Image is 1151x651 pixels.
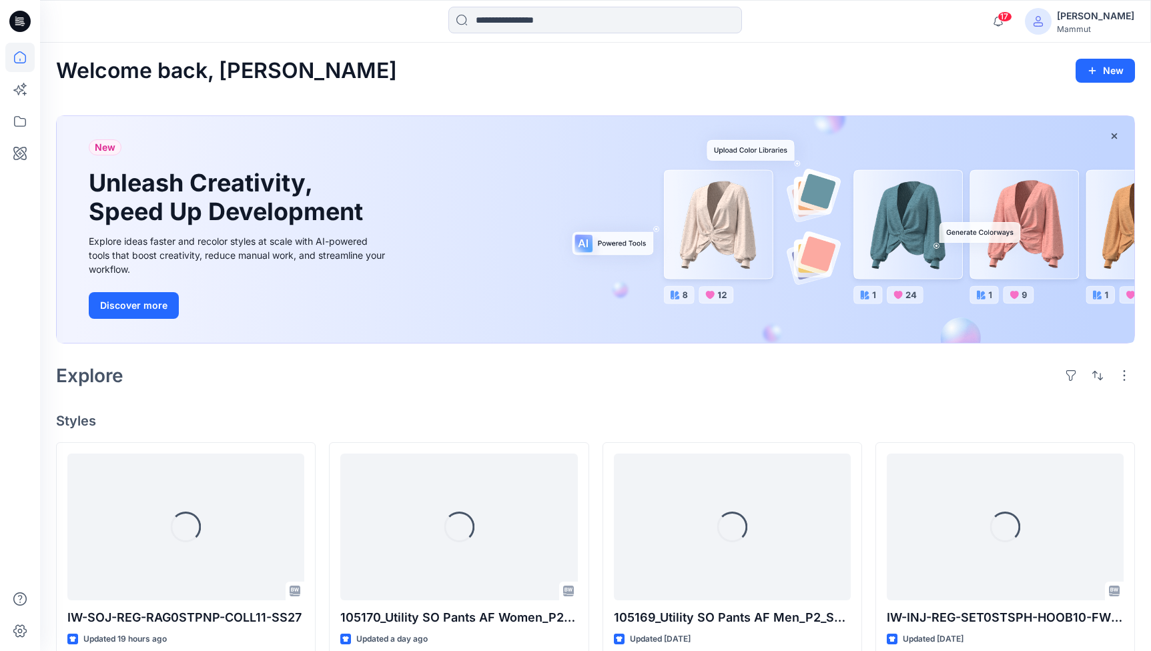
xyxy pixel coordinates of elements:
p: 105169_Utility SO Pants AF Men_P2_SS27 [614,608,851,627]
h1: Unleash Creativity, Speed Up Development [89,169,369,226]
h4: Styles [56,413,1135,429]
p: Updated [DATE] [630,632,691,646]
p: 105170_Utility SO Pants AF Women_P2_SS27 [340,608,577,627]
h2: Welcome back, [PERSON_NAME] [56,59,397,83]
p: Updated a day ago [356,632,428,646]
p: Updated [DATE] [903,632,964,646]
div: Mammut [1057,24,1134,34]
a: Discover more [89,292,389,319]
div: [PERSON_NAME] [1057,8,1134,24]
span: 17 [998,11,1012,22]
button: New [1076,59,1135,83]
button: Discover more [89,292,179,319]
svg: avatar [1033,16,1044,27]
span: New [95,139,115,155]
p: Updated 19 hours ago [83,632,167,646]
p: IW-SOJ-REG-RAG0STPNP-COLL11-SS27 [67,608,304,627]
h2: Explore [56,365,123,386]
div: Explore ideas faster and recolor styles at scale with AI-powered tools that boost creativity, red... [89,234,389,276]
p: IW-INJ-REG-SET0STSPH-HOOB10-FW27 [887,608,1124,627]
